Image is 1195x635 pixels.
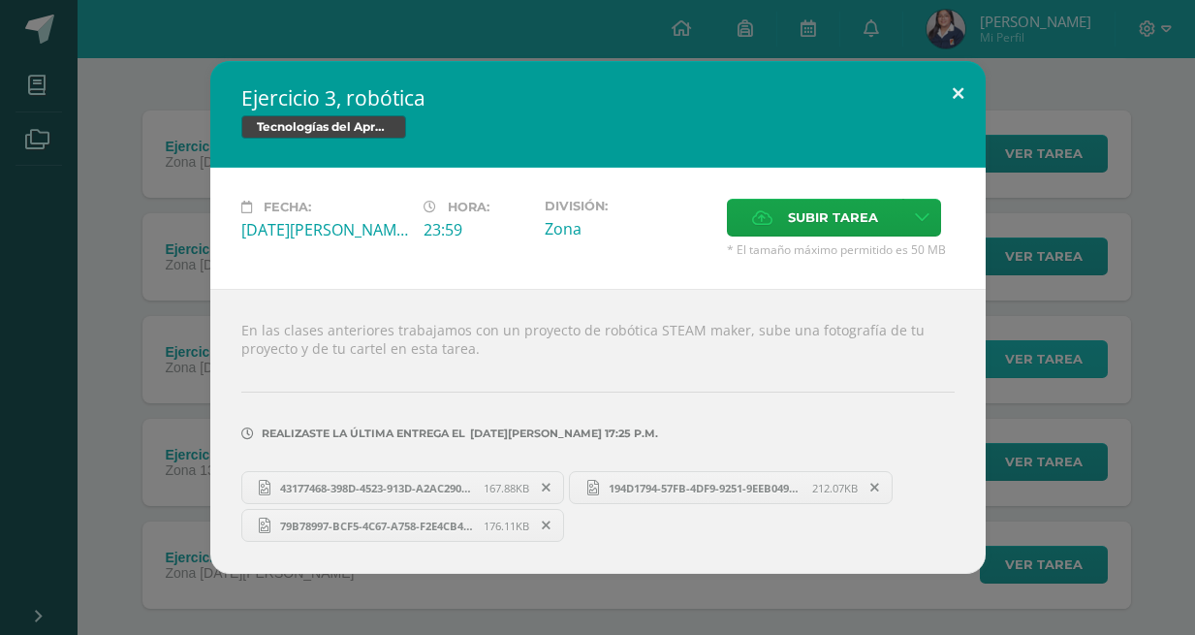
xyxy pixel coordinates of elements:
[545,218,711,239] div: Zona
[530,477,563,498] span: Remover entrega
[569,471,893,504] a: 194D1794-57FB-4DF9-9251-9EEB049243BF.jpeg 212.07KB
[270,481,484,495] span: 43177468-398D-4523-913D-A2AC29037536.jpeg
[484,519,529,533] span: 176.11KB
[788,200,878,236] span: Subir tarea
[262,427,465,440] span: Realizaste la última entrega el
[530,515,563,536] span: Remover entrega
[264,200,311,214] span: Fecha:
[210,289,986,574] div: En las clases anteriores trabajamos con un proyecto de robótica STEAM maker, sube una fotografía ...
[465,433,658,434] span: [DATE][PERSON_NAME] 17:25 p.m.
[241,84,955,111] h2: Ejercicio 3, robótica
[484,481,529,495] span: 167.88KB
[241,115,406,139] span: Tecnologías del Aprendizaje y la Comunicación
[270,519,484,533] span: 79B78997-BCF5-4C67-A758-F2E4CB4820A5.jpeg
[424,219,529,240] div: 23:59
[859,477,892,498] span: Remover entrega
[545,199,711,213] label: División:
[241,219,408,240] div: [DATE][PERSON_NAME]
[727,241,955,258] span: * El tamaño máximo permitido es 50 MB
[241,471,565,504] a: 43177468-398D-4523-913D-A2AC29037536.jpeg 167.88KB
[448,200,489,214] span: Hora:
[930,61,986,127] button: Close (Esc)
[812,481,858,495] span: 212.07KB
[241,509,565,542] a: 79B78997-BCF5-4C67-A758-F2E4CB4820A5.jpeg 176.11KB
[599,481,812,495] span: 194D1794-57FB-4DF9-9251-9EEB049243BF.jpeg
